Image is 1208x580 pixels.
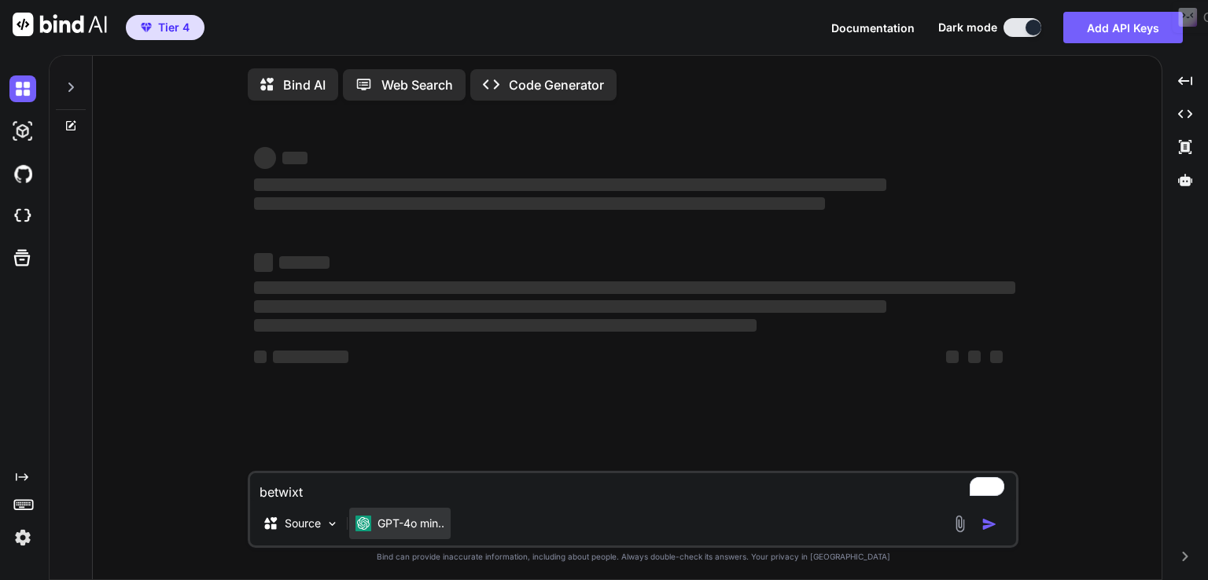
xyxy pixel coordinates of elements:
[981,516,997,532] img: icon
[254,147,276,169] span: ‌
[831,20,915,36] button: Documentation
[13,13,107,36] img: Bind AI
[141,23,152,32] img: premium
[968,351,981,363] span: ‌
[938,20,997,35] span: Dark mode
[990,351,1003,363] span: ‌
[279,256,330,269] span: ‌
[9,118,36,145] img: darkAi-studio
[946,351,959,363] span: ‌
[254,281,1015,294] span: ‌
[248,551,1018,563] p: Bind can provide inaccurate information, including about people. Always double-check its answers....
[254,197,825,210] span: ‌
[509,75,604,94] p: Code Generator
[283,75,326,94] p: Bind AI
[254,178,886,191] span: ‌
[1063,12,1183,43] button: Add API Keys
[381,75,453,94] p: Web Search
[282,152,308,164] span: ‌
[9,160,36,187] img: githubDark
[9,203,36,229] img: cloudideIcon
[126,15,204,40] button: premiumTier 4
[250,473,1016,501] textarea: To enrich screen reader interactions, please activate Accessibility in Grammarly extension settings
[254,351,267,363] span: ‌
[254,253,273,272] span: ‌
[326,517,339,530] img: Pick Models
[9,524,36,551] img: settings
[377,516,444,531] p: GPT-4o min..
[285,516,321,531] p: Source
[951,515,969,533] img: attachment
[355,516,371,531] img: GPT-4o mini
[254,319,757,332] span: ‌
[158,20,190,35] span: Tier 4
[273,351,348,363] span: ‌
[9,75,36,102] img: darkChat
[254,300,886,313] span: ‌
[831,21,915,35] span: Documentation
